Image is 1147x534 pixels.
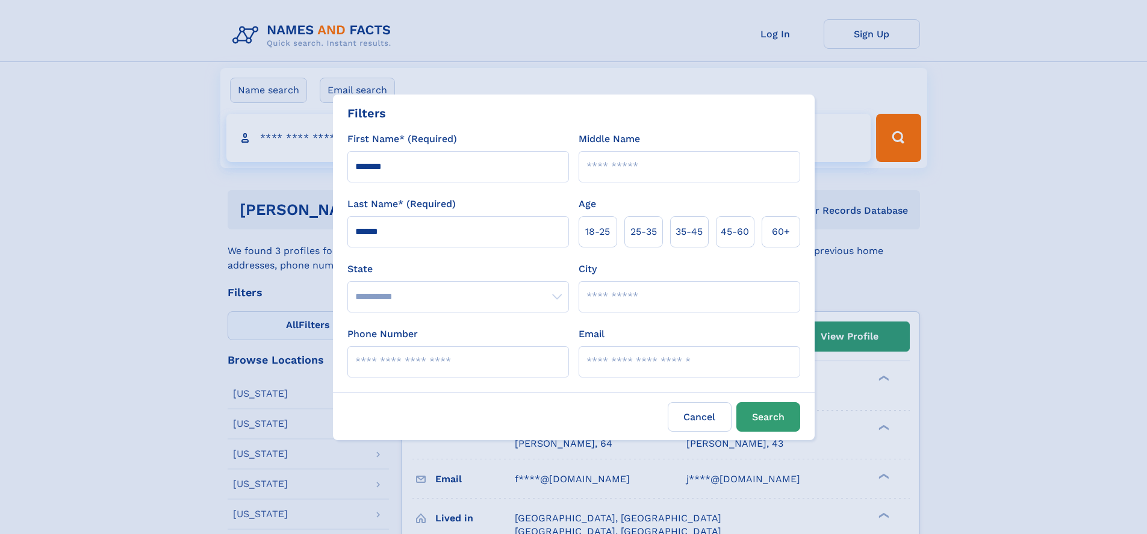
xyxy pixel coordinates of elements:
[668,402,732,432] label: Cancel
[347,262,569,276] label: State
[585,225,610,239] span: 18‑25
[579,327,605,341] label: Email
[630,225,657,239] span: 25‑35
[676,225,703,239] span: 35‑45
[579,132,640,146] label: Middle Name
[579,262,597,276] label: City
[579,197,596,211] label: Age
[347,327,418,341] label: Phone Number
[721,225,749,239] span: 45‑60
[347,132,457,146] label: First Name* (Required)
[347,197,456,211] label: Last Name* (Required)
[347,104,386,122] div: Filters
[736,402,800,432] button: Search
[772,225,790,239] span: 60+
